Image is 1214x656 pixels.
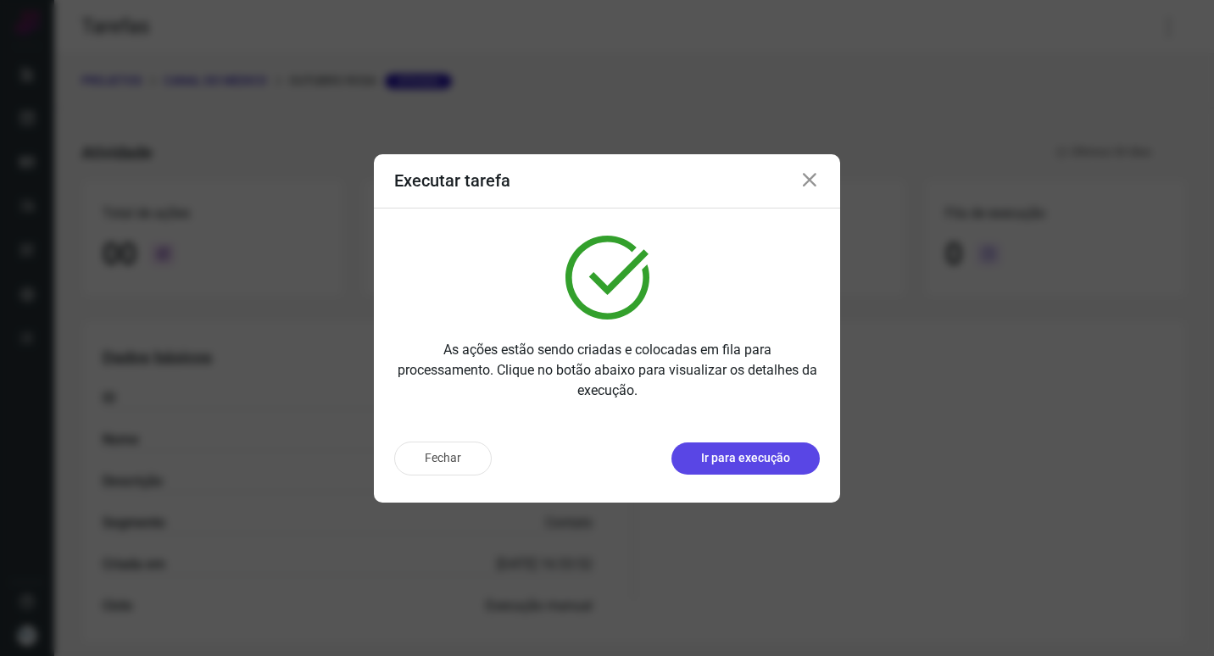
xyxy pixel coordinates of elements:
[671,442,820,475] button: Ir para execução
[565,236,649,320] img: verified.svg
[394,170,510,191] h3: Executar tarefa
[394,442,492,475] button: Fechar
[701,449,790,467] p: Ir para execução
[394,340,820,401] p: As ações estão sendo criadas e colocadas em fila para processamento. Clique no botão abaixo para ...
